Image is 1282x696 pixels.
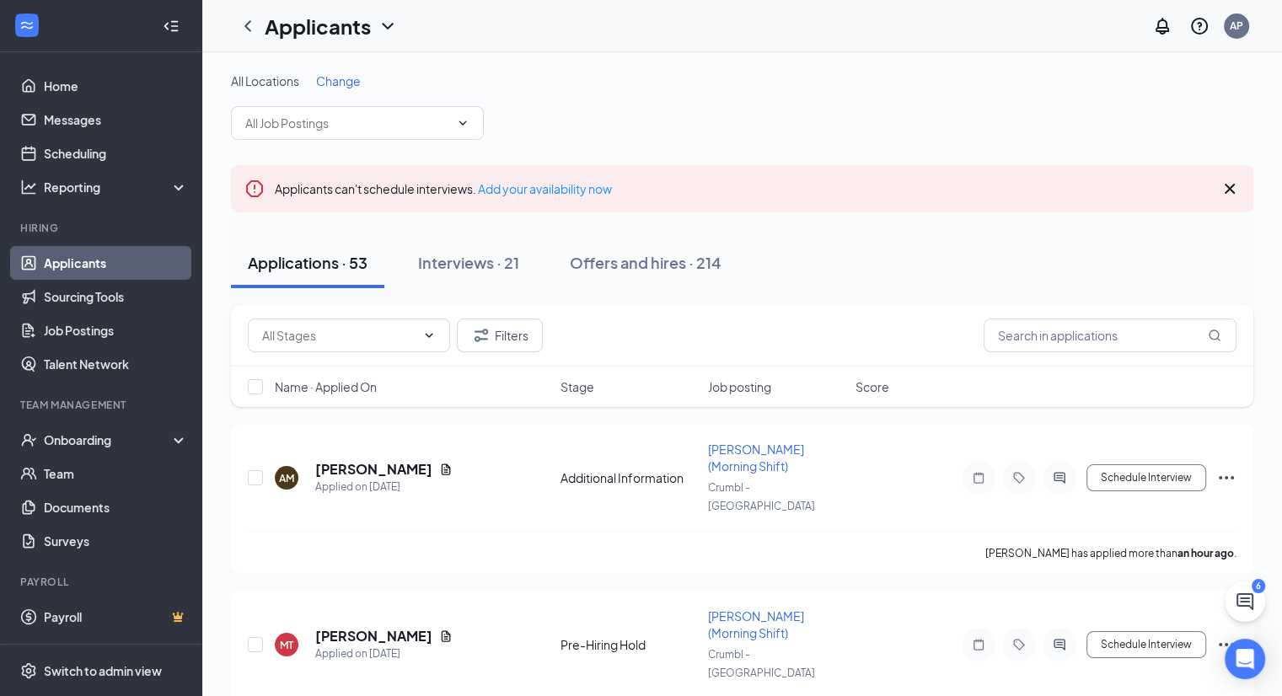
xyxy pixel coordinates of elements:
[984,319,1236,352] input: Search in applications
[478,181,612,196] a: Add your availability now
[20,662,37,679] svg: Settings
[561,378,594,395] span: Stage
[19,17,35,34] svg: WorkstreamLogo
[1189,16,1210,36] svg: QuestionInfo
[1252,579,1265,593] div: 6
[1225,639,1265,679] div: Open Intercom Messenger
[20,398,185,412] div: Team Management
[1208,329,1221,342] svg: MagnifyingGlass
[968,471,989,485] svg: Note
[561,469,698,486] div: Additional Information
[378,16,398,36] svg: ChevronDown
[20,575,185,589] div: Payroll
[570,252,721,273] div: Offers and hires · 214
[238,16,258,36] svg: ChevronLeft
[44,246,188,280] a: Applicants
[1009,471,1029,485] svg: Tag
[20,221,185,235] div: Hiring
[561,636,698,653] div: Pre-Hiring Hold
[1216,634,1236,655] svg: Ellipses
[1086,631,1206,658] button: Schedule Interview
[279,471,294,485] div: AM
[1177,547,1234,559] b: an hour ago
[44,103,188,137] a: Messages
[471,325,491,345] svg: Filter
[708,648,815,679] span: Crumbl - [GEOGRAPHIC_DATA]
[1009,638,1029,651] svg: Tag
[316,73,361,88] span: Change
[985,546,1236,560] p: [PERSON_NAME] has applied more than .
[244,179,265,199] svg: Error
[708,608,804,640] span: [PERSON_NAME] (Morning Shift)
[44,137,188,170] a: Scheduling
[1230,19,1243,33] div: AP
[315,479,453,495] div: Applied on [DATE]
[418,252,519,273] div: Interviews · 21
[20,431,37,448] svg: UserCheck
[968,638,989,651] svg: Note
[856,378,889,395] span: Score
[708,442,804,474] span: [PERSON_NAME] (Morning Shift)
[44,457,188,490] a: Team
[44,313,188,347] a: Job Postings
[708,378,771,395] span: Job posting
[44,600,188,634] a: PayrollCrown
[44,524,188,558] a: Surveys
[1152,16,1172,36] svg: Notifications
[1220,179,1240,199] svg: Cross
[231,73,299,88] span: All Locations
[265,12,371,40] h1: Applicants
[44,490,188,524] a: Documents
[275,378,377,395] span: Name · Applied On
[248,252,367,273] div: Applications · 53
[44,431,174,448] div: Onboarding
[262,326,416,345] input: All Stages
[315,645,453,662] div: Applied on [DATE]
[44,662,162,679] div: Switch to admin view
[44,347,188,381] a: Talent Network
[1049,638,1070,651] svg: ActiveChat
[439,629,453,643] svg: Document
[20,179,37,195] svg: Analysis
[280,638,293,652] div: MT
[44,69,188,103] a: Home
[457,319,543,352] button: Filter Filters
[708,481,815,512] span: Crumbl - [GEOGRAPHIC_DATA]
[456,116,469,130] svg: ChevronDown
[275,181,612,196] span: Applicants can't schedule interviews.
[422,329,436,342] svg: ChevronDown
[1225,581,1265,622] button: ChatActive
[1216,468,1236,488] svg: Ellipses
[315,460,432,479] h5: [PERSON_NAME]
[44,179,189,195] div: Reporting
[44,280,188,313] a: Sourcing Tools
[1086,464,1206,491] button: Schedule Interview
[439,463,453,476] svg: Document
[1049,471,1070,485] svg: ActiveChat
[1235,592,1255,612] svg: ChatActive
[315,627,432,645] h5: [PERSON_NAME]
[163,18,180,35] svg: Collapse
[245,114,449,132] input: All Job Postings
